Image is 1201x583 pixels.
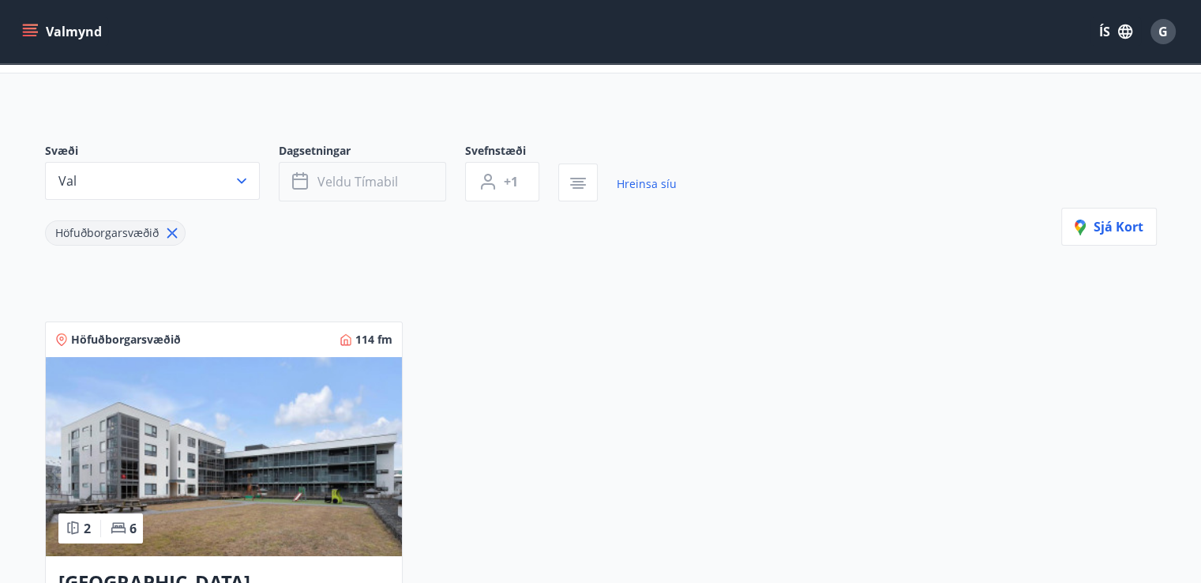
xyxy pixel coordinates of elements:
button: G [1144,13,1182,51]
span: +1 [504,173,518,190]
button: Veldu tímabil [279,162,446,201]
button: menu [19,17,108,46]
span: Svefnstæði [465,143,558,162]
button: Sjá kort [1061,208,1157,246]
span: Dagsetningar [279,143,465,162]
span: 114 fm [355,332,392,348]
span: Veldu tímabil [317,173,398,190]
img: Paella dish [46,357,402,556]
span: Höfuðborgarsvæðið [55,225,159,240]
a: Hreinsa síu [617,167,677,201]
span: Svæði [45,143,279,162]
button: +1 [465,162,539,201]
div: Höfuðborgarsvæðið [45,220,186,246]
span: Sjá kort [1075,218,1143,235]
span: 2 [84,520,91,537]
span: G [1158,23,1168,40]
span: Val [58,172,77,190]
span: 6 [129,520,137,537]
span: Höfuðborgarsvæðið [71,332,181,348]
button: ÍS [1090,17,1141,46]
button: Val [45,162,260,200]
